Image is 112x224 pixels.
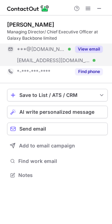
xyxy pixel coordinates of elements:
[75,68,103,75] button: Reveal Button
[19,109,94,115] span: AI write personalized message
[17,46,66,52] span: ***@[DOMAIN_NAME]
[7,123,108,135] button: Send email
[19,92,95,98] div: Save to List / ATS / CRM
[7,29,108,41] div: Managing Director/ Chief Executive Officer at Galaxy Backbone limited
[18,172,105,178] span: Notes
[19,126,46,132] span: Send email
[7,170,108,180] button: Notes
[7,106,108,118] button: AI write personalized message
[7,156,108,166] button: Find work email
[7,21,54,28] div: [PERSON_NAME]
[17,57,90,64] span: [EMAIL_ADDRESS][DOMAIN_NAME]
[7,89,108,101] button: save-profile-one-click
[7,4,49,13] img: ContactOut v5.3.10
[18,158,105,164] span: Find work email
[75,46,103,53] button: Reveal Button
[7,139,108,152] button: Add to email campaign
[19,143,75,149] span: Add to email campaign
